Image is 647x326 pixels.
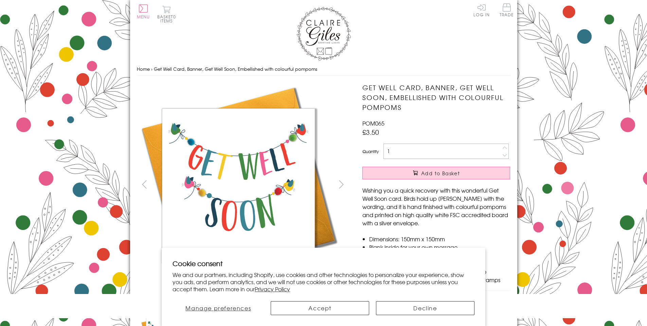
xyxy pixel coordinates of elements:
[362,186,510,227] p: Wishing you a quick recovery with this wonderful Get Well Soon card. Birds hold up [PERSON_NAME] ...
[500,3,514,18] a: Trade
[137,14,150,20] span: Menu
[255,285,290,293] a: Privacy Policy
[185,304,251,312] span: Manage preferences
[362,127,379,137] span: £3.50
[154,66,317,72] span: Get Well Card, Banner, Get Well Soon, Embellished with colourful pompoms
[362,148,379,154] label: Quantity
[369,235,510,243] li: Dimensions: 150mm x 150mm
[296,7,351,61] img: Claire Giles Greetings Cards
[362,83,510,112] h1: Get Well Card, Banner, Get Well Soon, Embellished with colourful pompoms
[157,5,176,23] button: Basket0 items
[160,14,176,24] span: 0 items
[421,170,460,177] span: Add to Basket
[362,167,510,179] button: Add to Basket
[369,243,510,251] li: Blank inside for your own message
[137,4,150,19] button: Menu
[473,3,490,17] a: Log In
[334,177,349,192] button: next
[137,177,152,192] button: prev
[376,301,474,315] button: Decline
[500,3,514,17] span: Trade
[173,301,264,315] button: Manage preferences
[151,66,152,72] span: ›
[173,271,474,292] p: We and our partners, including Shopify, use cookies and other technologies to personalize your ex...
[137,62,510,76] nav: breadcrumbs
[137,83,340,287] img: Get Well Card, Banner, Get Well Soon, Embellished with colourful pompoms
[173,259,474,268] h2: Cookie consent
[271,301,369,315] button: Accept
[137,66,150,72] a: Home
[349,83,553,287] img: Get Well Card, Banner, Get Well Soon, Embellished with colourful pompoms
[362,119,384,127] span: POM065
